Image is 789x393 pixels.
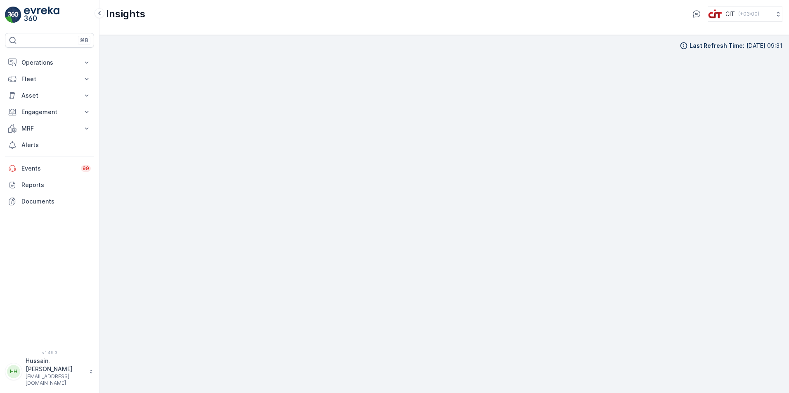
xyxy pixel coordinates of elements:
div: HH [7,365,20,378]
p: Last Refresh Time : [690,42,744,50]
button: Asset [5,87,94,104]
p: Engagement [21,108,78,116]
img: logo_light-DOdMpM7g.png [24,7,59,23]
button: Fleet [5,71,94,87]
a: Reports [5,177,94,193]
p: [EMAIL_ADDRESS][DOMAIN_NAME] [26,373,85,386]
p: Operations [21,58,78,67]
p: Reports [21,181,91,189]
p: CIT [725,10,735,18]
button: Engagement [5,104,94,120]
p: Events [21,164,76,173]
button: Operations [5,54,94,71]
p: ⌘B [80,37,88,44]
p: Insights [106,7,145,21]
p: 99 [83,165,89,172]
p: Hussain.[PERSON_NAME] [26,357,85,373]
a: Events99 [5,160,94,177]
p: Alerts [21,141,91,149]
p: Documents [21,197,91,206]
p: MRF [21,124,78,133]
p: [DATE] 09:31 [746,42,782,50]
img: cit-logo_pOk6rL0.png [708,9,722,19]
span: v 1.49.3 [5,350,94,355]
p: ( +03:00 ) [738,11,759,17]
a: Alerts [5,137,94,153]
img: logo [5,7,21,23]
p: Asset [21,91,78,100]
p: Fleet [21,75,78,83]
button: MRF [5,120,94,137]
button: CIT(+03:00) [708,7,782,21]
a: Documents [5,193,94,210]
button: HHHussain.[PERSON_NAME][EMAIL_ADDRESS][DOMAIN_NAME] [5,357,94,386]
